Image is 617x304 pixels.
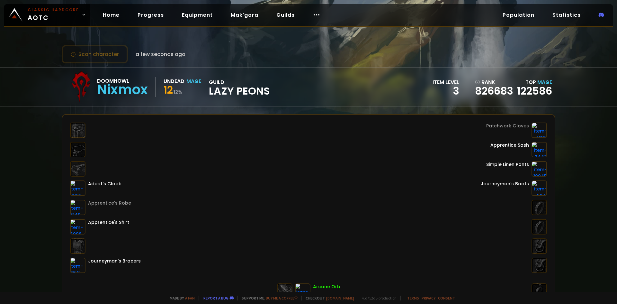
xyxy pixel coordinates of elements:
[537,78,552,86] span: Mage
[433,86,459,96] div: 3
[358,296,397,300] span: v. d752d5 - production
[486,161,529,168] div: Simple Linen Pants
[226,8,264,22] a: Mak'gora
[97,85,148,95] div: Nixmox
[481,180,529,187] div: Journeyman's Boots
[532,142,547,157] img: item-3442
[70,258,85,273] img: item-3641
[266,296,298,300] a: Buy me a coffee
[164,83,173,97] span: 12
[88,180,121,187] div: Adept's Cloak
[532,161,547,177] img: item-10045
[132,8,169,22] a: Progress
[237,296,298,300] span: Support me,
[88,219,129,226] div: Apprentice's Shirt
[271,8,300,22] a: Guilds
[326,296,354,300] a: [DOMAIN_NAME]
[70,180,85,196] img: item-3833
[97,77,148,85] div: Doomhowl
[70,219,85,235] img: item-6096
[4,4,90,26] a: Classic HardcoreAOTC
[70,200,85,215] img: item-6140
[301,296,354,300] span: Checkout
[475,86,513,96] a: 826683
[532,123,547,138] img: item-1430
[177,8,218,22] a: Equipment
[422,296,435,300] a: Privacy
[532,180,547,196] img: item-2959
[209,86,270,96] span: Lazy Peons
[136,50,185,58] span: a few seconds ago
[475,78,513,86] div: rank
[407,296,419,300] a: Terms
[433,78,459,86] div: item level
[486,123,529,129] div: Patchwork Gloves
[490,142,529,149] div: Apprentice Sash
[209,78,270,96] div: guild
[186,77,201,85] div: Mage
[517,78,552,86] div: Top
[547,8,586,22] a: Statistics
[438,296,455,300] a: Consent
[98,8,125,22] a: Home
[62,45,128,63] button: Scan character
[164,77,184,85] div: Undead
[185,296,195,300] a: a fan
[295,283,310,299] img: item-7507
[174,89,182,95] small: 12 %
[88,200,131,207] div: Apprentice's Robe
[313,283,340,290] div: Arcane Orb
[497,8,540,22] a: Population
[203,296,228,300] a: Report a bug
[517,84,552,98] a: 122586
[28,7,79,13] small: Classic Hardcore
[166,296,195,300] span: Made by
[88,258,141,264] div: Journeyman's Bracers
[28,7,79,23] span: AOTC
